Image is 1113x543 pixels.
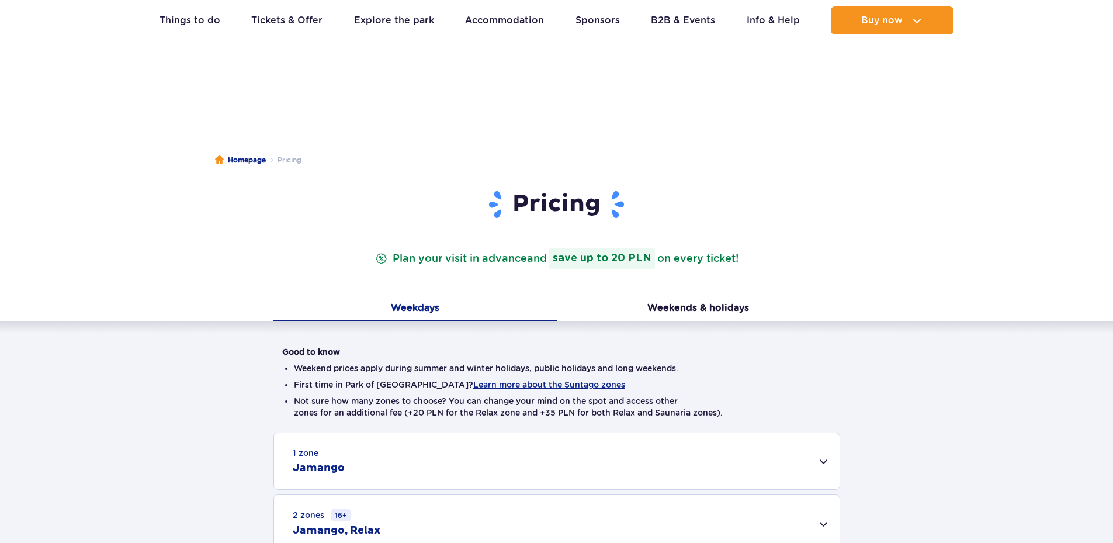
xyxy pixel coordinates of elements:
[294,362,820,374] li: Weekend prices apply during summer and winter holidays, public holidays and long weekends.
[747,6,800,34] a: Info & Help
[273,297,557,321] button: Weekdays
[373,248,741,269] p: Plan your visit in advance on every ticket!
[282,189,831,220] h1: Pricing
[294,395,820,419] li: Not sure how many zones to choose? You can change your mind on the spot and access other zones fo...
[251,6,323,34] a: Tickets & Offer
[651,6,715,34] a: B2B & Events
[473,380,625,389] button: Learn more about the Suntago zones
[293,447,318,459] small: 1 zone
[465,6,544,34] a: Accommodation
[549,248,655,269] strong: save up to 20 PLN
[266,154,301,166] li: Pricing
[282,347,340,357] strong: Good to know
[557,297,840,321] button: Weekends & holidays
[293,509,351,521] small: 2 zones
[861,15,903,26] span: Buy now
[294,379,820,390] li: First time in Park of [GEOGRAPHIC_DATA]?
[293,524,380,538] h2: Jamango, Relax
[575,6,620,34] a: Sponsors
[331,509,351,521] small: 16+
[215,154,266,166] a: Homepage
[831,6,953,34] button: Buy now
[160,6,220,34] a: Things to do
[293,461,345,475] h2: Jamango
[354,6,434,34] a: Explore the park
